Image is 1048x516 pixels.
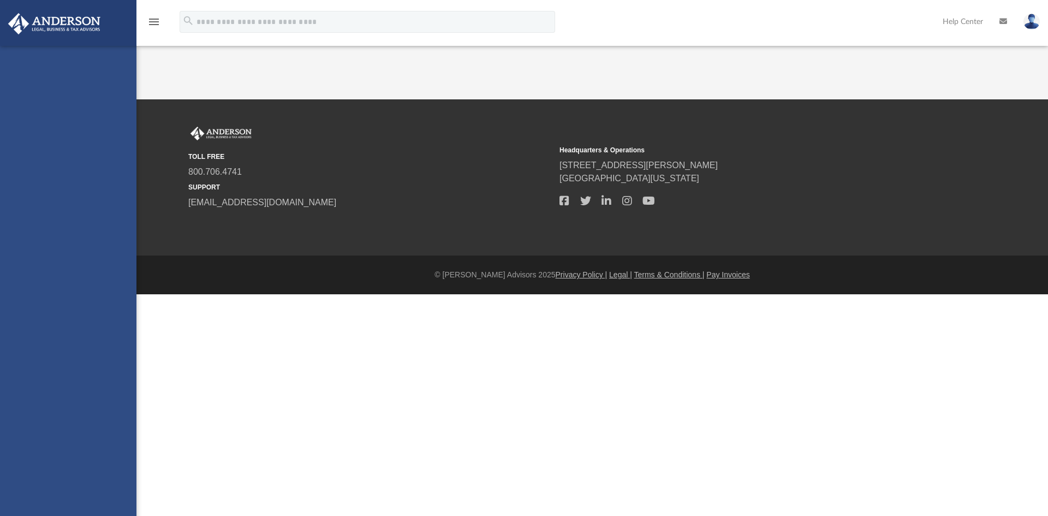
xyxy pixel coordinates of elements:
a: Privacy Policy | [556,270,608,279]
a: Terms & Conditions | [634,270,705,279]
small: Headquarters & Operations [559,145,923,155]
img: User Pic [1023,14,1040,29]
img: Anderson Advisors Platinum Portal [5,13,104,34]
a: [EMAIL_ADDRESS][DOMAIN_NAME] [188,198,336,207]
i: search [182,15,194,27]
a: menu [147,21,160,28]
a: Pay Invoices [706,270,749,279]
small: SUPPORT [188,182,552,192]
small: TOLL FREE [188,152,552,162]
i: menu [147,15,160,28]
a: 800.706.4741 [188,167,242,176]
div: © [PERSON_NAME] Advisors 2025 [136,269,1048,281]
a: [GEOGRAPHIC_DATA][US_STATE] [559,174,699,183]
a: Legal | [609,270,632,279]
img: Anderson Advisors Platinum Portal [188,127,254,141]
a: [STREET_ADDRESS][PERSON_NAME] [559,161,718,170]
